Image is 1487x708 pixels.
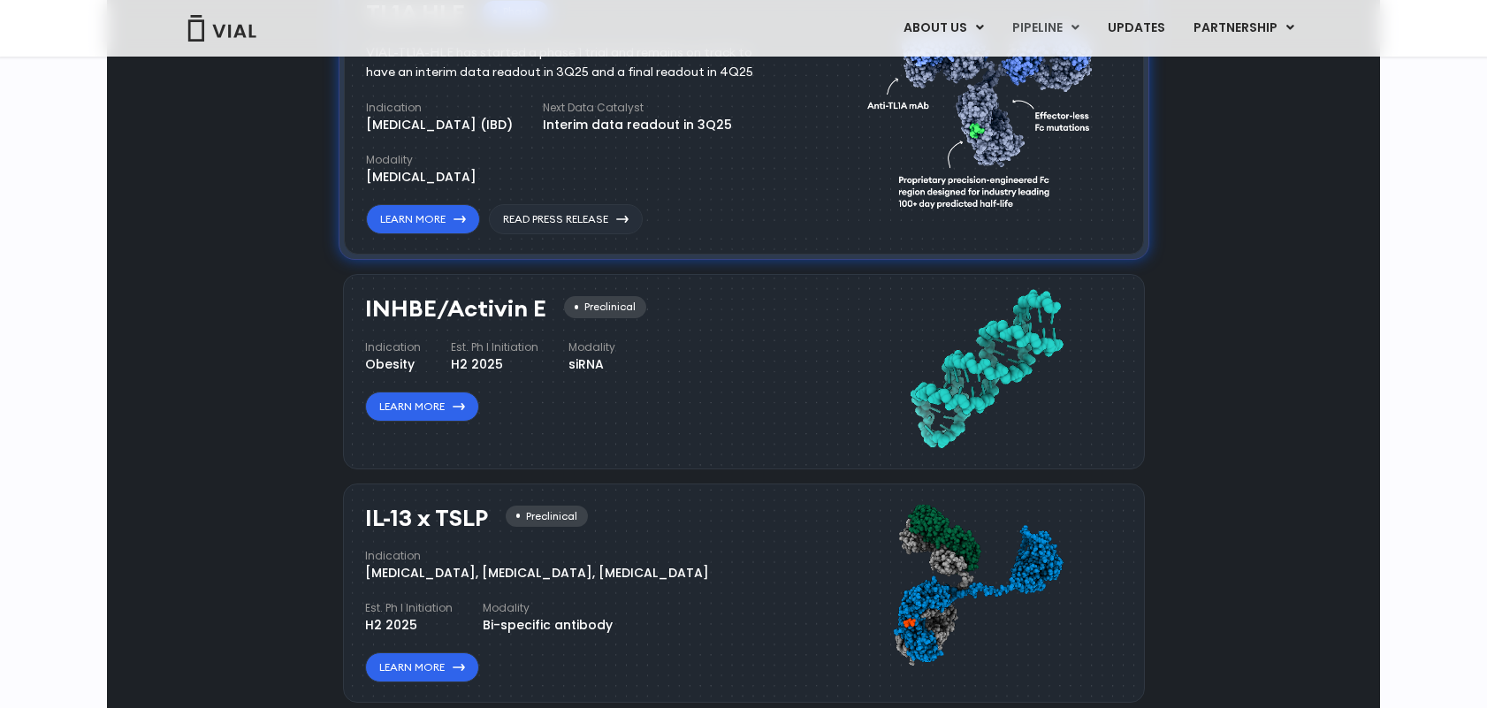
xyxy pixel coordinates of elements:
h4: Indication [365,339,421,355]
div: H2 2025 [451,355,538,374]
h3: INHBE/Activin E [365,296,546,322]
a: Learn More [365,392,479,422]
div: VIAL-TL1A-HLE has started a phase 1 trial and remains on track to have an interim data readout in... [366,43,779,82]
a: Learn More [366,204,480,234]
h4: Indication [365,548,709,564]
h4: Next Data Catalyst [543,100,732,116]
h4: Est. Ph I Initiation [365,600,453,616]
a: UPDATES [1094,13,1178,43]
h4: Modality [483,600,613,616]
div: Preclinical [506,506,588,528]
div: [MEDICAL_DATA], [MEDICAL_DATA], [MEDICAL_DATA] [365,564,709,582]
div: H2 2025 [365,616,453,635]
div: Bi-specific antibody [483,616,613,635]
h4: Modality [366,152,477,168]
a: ABOUT USMenu Toggle [889,13,997,43]
a: PARTNERSHIPMenu Toggle [1179,13,1308,43]
div: siRNA [568,355,615,374]
div: Preclinical [564,296,646,318]
div: Obesity [365,355,421,374]
h4: Est. Ph I Initiation [451,339,538,355]
div: [MEDICAL_DATA] [366,168,477,187]
img: Vial Logo [187,15,257,42]
h4: Modality [568,339,615,355]
a: PIPELINEMenu Toggle [998,13,1093,43]
a: Read Press Release [489,204,643,234]
div: [MEDICAL_DATA] (IBD) [366,116,513,134]
div: Interim data readout in 3Q25 [543,116,732,134]
h3: IL-13 x TSLP [365,506,488,531]
h4: Indication [366,100,513,116]
a: Learn More [365,652,479,682]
